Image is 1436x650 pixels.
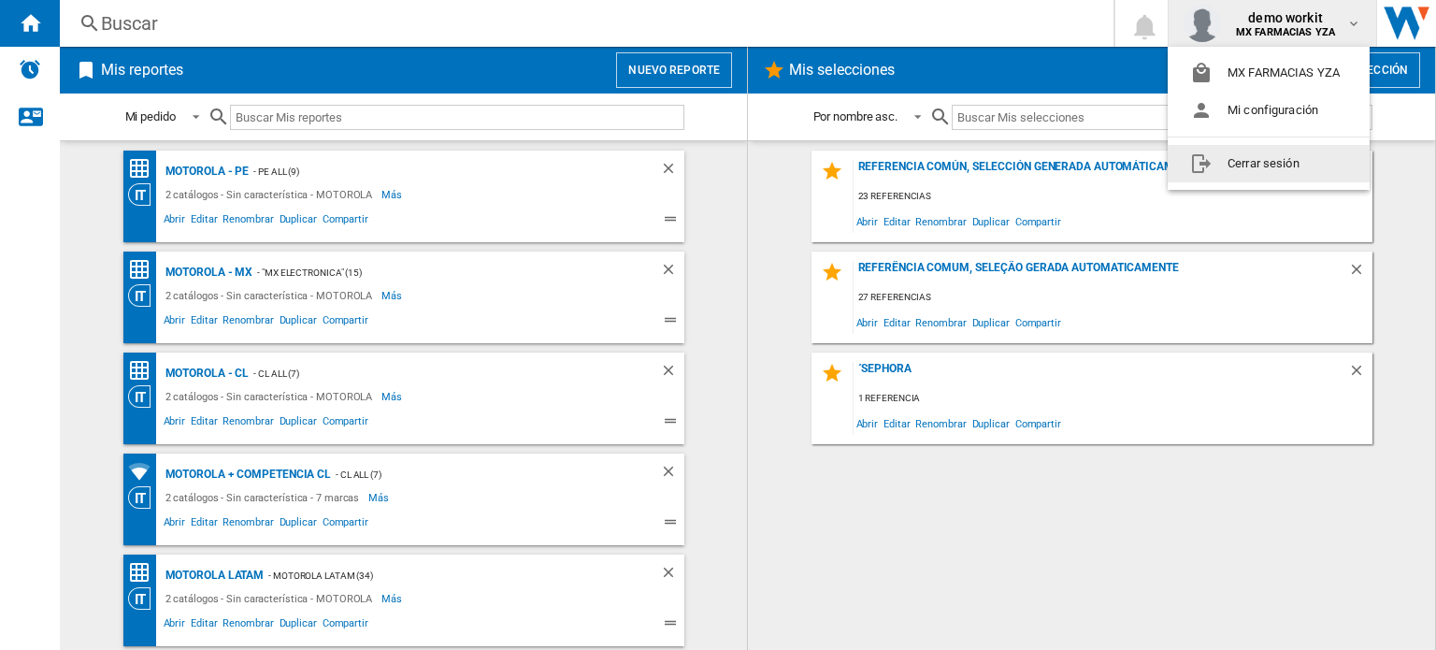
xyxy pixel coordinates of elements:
button: Mi configuración [1168,92,1370,129]
button: MX FARMACIAS YZA [1168,54,1370,92]
button: Cerrar sesión [1168,145,1370,182]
